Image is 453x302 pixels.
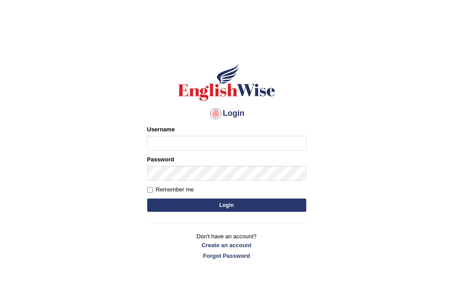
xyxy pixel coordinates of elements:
[147,107,306,121] h4: Login
[147,241,306,249] a: Create an account
[147,125,175,134] label: Username
[176,62,277,102] img: Logo of English Wise sign in for intelligent practice with AI
[147,155,174,164] label: Password
[147,187,153,193] input: Remember me
[147,232,306,260] p: Don't have an account?
[147,252,306,260] a: Forgot Password
[147,185,194,194] label: Remember me
[147,199,306,212] button: Login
